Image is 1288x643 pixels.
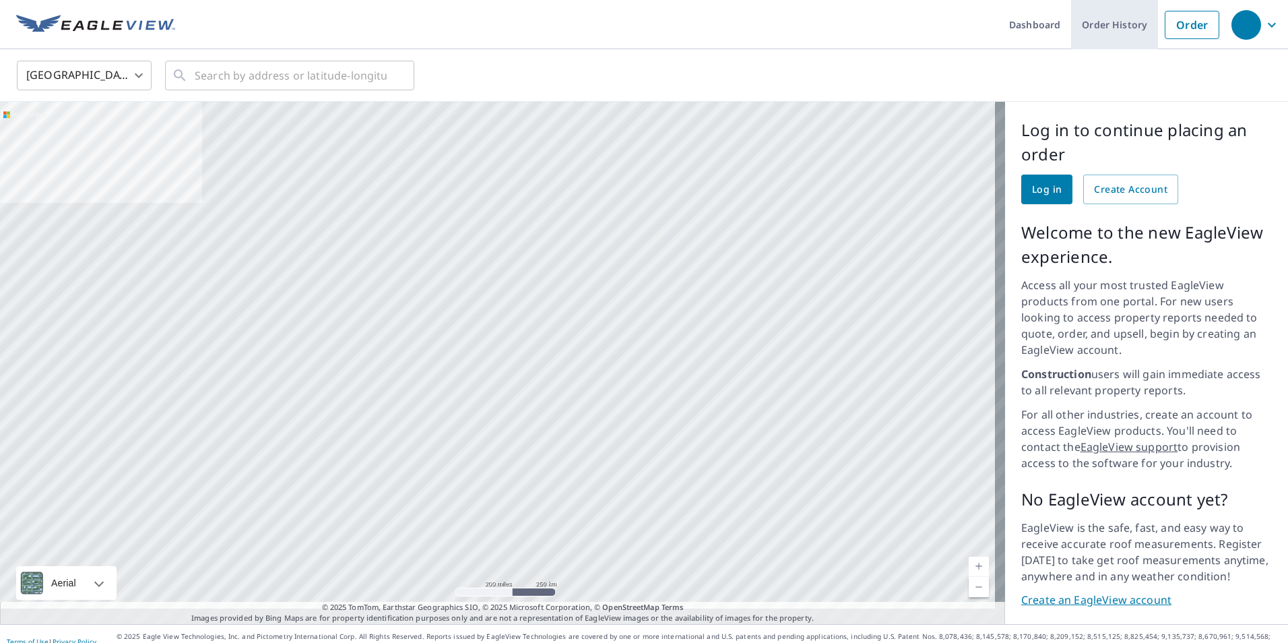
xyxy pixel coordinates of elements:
[1083,175,1178,204] a: Create Account
[662,602,684,612] a: Terms
[1021,277,1272,358] p: Access all your most trusted EagleView products from one portal. For new users looking to access ...
[16,566,117,600] div: Aerial
[602,602,659,612] a: OpenStreetMap
[1021,175,1072,204] a: Log in
[1021,366,1272,398] p: users will gain immediate access to all relevant property reports.
[1021,487,1272,512] p: No EagleView account yet?
[1081,439,1178,454] a: EagleView support
[1021,367,1091,381] strong: Construction
[17,57,152,94] div: [GEOGRAPHIC_DATA]
[1165,11,1219,39] a: Order
[1021,406,1272,471] p: For all other industries, create an account to access EagleView products. You'll need to contact ...
[1021,118,1272,166] p: Log in to continue placing an order
[322,602,684,613] span: © 2025 TomTom, Earthstar Geographics SIO, © 2025 Microsoft Corporation, ©
[1021,520,1272,584] p: EagleView is the safe, fast, and easy way to receive accurate roof measurements. Register [DATE] ...
[47,566,80,600] div: Aerial
[1094,181,1167,198] span: Create Account
[16,15,175,35] img: EV Logo
[1032,181,1062,198] span: Log in
[969,557,989,577] a: Current Level 5, Zoom In
[1021,592,1272,608] a: Create an EagleView account
[195,57,387,94] input: Search by address or latitude-longitude
[969,577,989,597] a: Current Level 5, Zoom Out
[1021,220,1272,269] p: Welcome to the new EagleView experience.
